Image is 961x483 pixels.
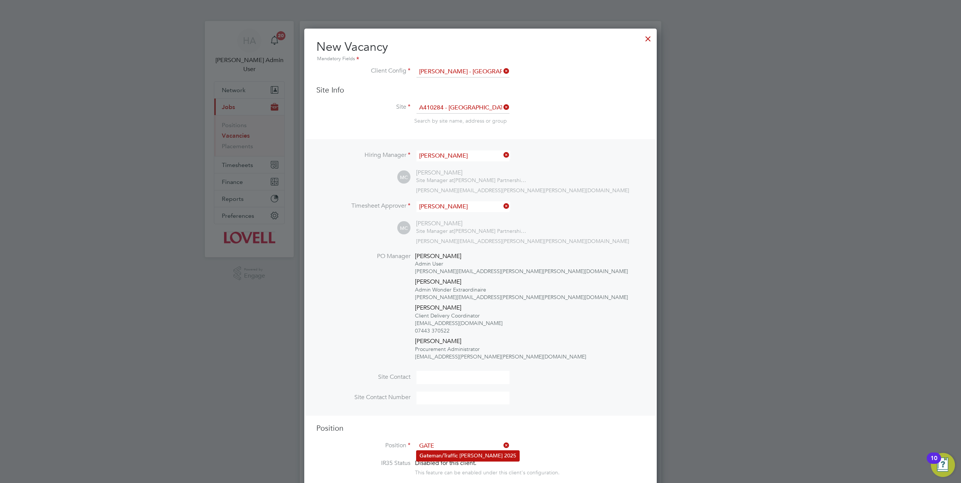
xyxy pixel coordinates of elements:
span: MC [397,171,410,184]
div: This feature can be enabled under this client's configuration. [415,467,560,476]
span: Site Manager at [416,228,454,234]
div: Client Delivery Coordinator [415,312,628,319]
h2: New Vacancy [316,39,645,63]
div: [EMAIL_ADDRESS][DOMAIN_NAME] [415,319,628,327]
span: MC [397,222,410,235]
div: Mandatory Fields [316,55,645,63]
input: Search for... [416,66,509,77]
span: [PERSON_NAME][EMAIL_ADDRESS][PERSON_NAME][PERSON_NAME][DOMAIN_NAME] [416,238,629,245]
button: Open Resource Center, 10 new notifications [931,453,955,477]
label: Site Contact Number [316,393,410,401]
label: Site Contact [316,373,410,381]
span: [PERSON_NAME][EMAIL_ADDRESS][PERSON_NAME][PERSON_NAME][DOMAIN_NAME] [416,187,629,194]
input: Search for... [416,102,509,114]
div: [PERSON_NAME] Partnerships Limited [416,228,529,234]
label: Position [316,442,410,450]
label: Site [316,103,410,111]
h3: Site Info [316,85,645,95]
div: Admin User [415,260,628,267]
span: Site Manager at [416,177,454,184]
label: Hiring Manager [316,151,410,159]
span: [PERSON_NAME] [415,252,461,260]
label: PO Manager [316,252,410,260]
div: [PERSON_NAME] [416,169,529,177]
h3: Position [316,423,645,433]
div: [PERSON_NAME][EMAIL_ADDRESS][PERSON_NAME][PERSON_NAME][DOMAIN_NAME] [415,267,628,275]
div: Admin Wonder Extraordinaire [415,286,628,293]
span: Disabled for this client. [415,459,476,467]
input: Search for... [416,201,509,212]
div: 10 [930,458,937,468]
span: [PERSON_NAME] [415,304,461,311]
span: Search by site name, address or group [414,117,507,124]
div: 07443 370522 [415,327,628,334]
div: [PERSON_NAME][EMAIL_ADDRESS][PERSON_NAME][PERSON_NAME][DOMAIN_NAME] [415,293,628,301]
div: [PERSON_NAME] [416,220,529,228]
div: [EMAIL_ADDRESS][PERSON_NAME][PERSON_NAME][DOMAIN_NAME] [415,353,628,360]
span: [PERSON_NAME] [415,278,461,286]
div: [PERSON_NAME] Partnerships Limited [416,177,529,184]
div: Procurement Administrator [415,345,628,353]
span: [PERSON_NAME] [415,337,461,345]
input: Search for... [416,440,509,452]
label: Timesheet Approver [316,202,410,210]
label: IR35 Status [316,459,410,467]
label: Client Config [316,67,410,75]
b: Gate [419,453,432,459]
input: Search for... [416,150,509,161]
li: man/Traffic [PERSON_NAME] 2025 [416,451,519,461]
